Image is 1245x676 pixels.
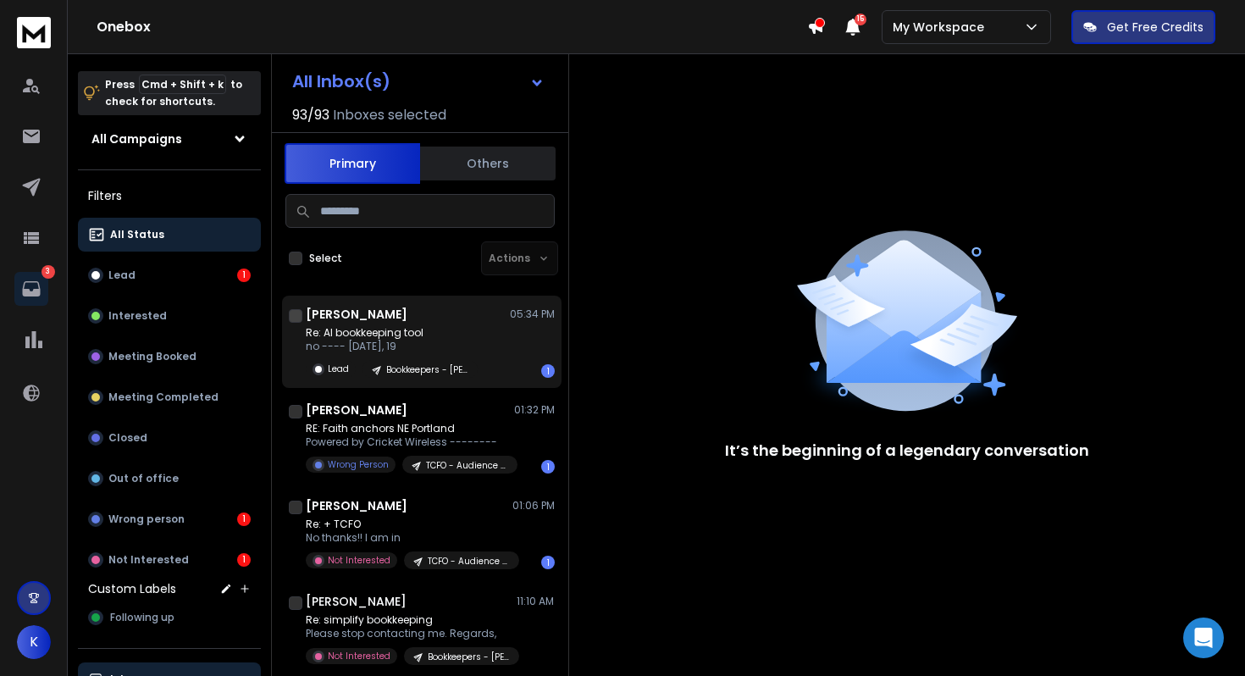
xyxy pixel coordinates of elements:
[17,17,51,48] img: logo
[279,64,558,98] button: All Inbox(s)
[78,258,261,292] button: Lead1
[306,306,407,323] h1: [PERSON_NAME]
[17,625,51,659] button: K
[139,75,226,94] span: Cmd + Shift + k
[14,272,48,306] a: 3
[292,105,329,125] span: 93 / 93
[306,613,509,627] p: Re: simplify bookkeeping
[108,553,189,567] p: Not Interested
[512,499,555,513] p: 01:06 PM
[893,19,991,36] p: My Workspace
[78,184,261,208] h3: Filters
[108,269,136,282] p: Lead
[97,17,807,37] h1: Onebox
[108,391,219,404] p: Meeting Completed
[306,326,478,340] p: Re: AI bookkeeping tool
[328,363,349,375] p: Lead
[306,435,509,449] p: Powered by Cricket Wireless --------
[309,252,342,265] label: Select
[306,627,509,640] p: Please stop contacting me. Regards,
[306,531,509,545] p: No thanks!! I am in
[541,364,555,378] div: 1
[91,130,182,147] h1: All Campaigns
[88,580,176,597] h3: Custom Labels
[725,439,1089,463] p: It’s the beginning of a legendary conversation
[541,556,555,569] div: 1
[78,299,261,333] button: Interested
[78,462,261,496] button: Out of office
[855,14,866,25] span: 15
[517,595,555,608] p: 11:10 AM
[541,460,555,474] div: 1
[514,403,555,417] p: 01:32 PM
[78,380,261,414] button: Meeting Completed
[306,497,407,514] h1: [PERSON_NAME]
[78,218,261,252] button: All Status
[426,459,507,472] p: TCFO - Audience Labs - Hyper Personal
[428,651,509,663] p: Bookkeepers - [PERSON_NAME]
[108,431,147,445] p: Closed
[306,422,509,435] p: RE: Faith anchors NE Portland
[306,518,509,531] p: Re: + TCFO
[306,340,478,353] p: no ---- [DATE], 19
[108,513,185,526] p: Wrong person
[292,73,390,90] h1: All Inbox(s)
[328,458,389,471] p: Wrong Person
[1183,618,1224,658] div: Open Intercom Messenger
[110,611,174,624] span: Following up
[78,340,261,374] button: Meeting Booked
[306,402,407,418] h1: [PERSON_NAME]
[237,269,251,282] div: 1
[306,593,407,610] h1: [PERSON_NAME]
[237,553,251,567] div: 1
[1107,19,1203,36] p: Get Free Credits
[510,308,555,321] p: 05:34 PM
[285,143,420,184] button: Primary
[237,513,251,526] div: 1
[108,472,179,485] p: Out of office
[428,555,509,568] p: TCFO - Audience Labs - Hyper Personal
[1071,10,1215,44] button: Get Free Credits
[41,265,55,279] p: 3
[420,145,556,182] button: Others
[328,554,390,567] p: Not Interested
[105,76,242,110] p: Press to check for shortcuts.
[108,309,167,323] p: Interested
[110,228,164,241] p: All Status
[78,421,261,455] button: Closed
[108,350,196,363] p: Meeting Booked
[328,650,390,662] p: Not Interested
[78,601,261,634] button: Following up
[78,122,261,156] button: All Campaigns
[333,105,446,125] h3: Inboxes selected
[78,543,261,577] button: Not Interested1
[78,502,261,536] button: Wrong person1
[386,363,468,376] p: Bookkeepers - [PERSON_NAME]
